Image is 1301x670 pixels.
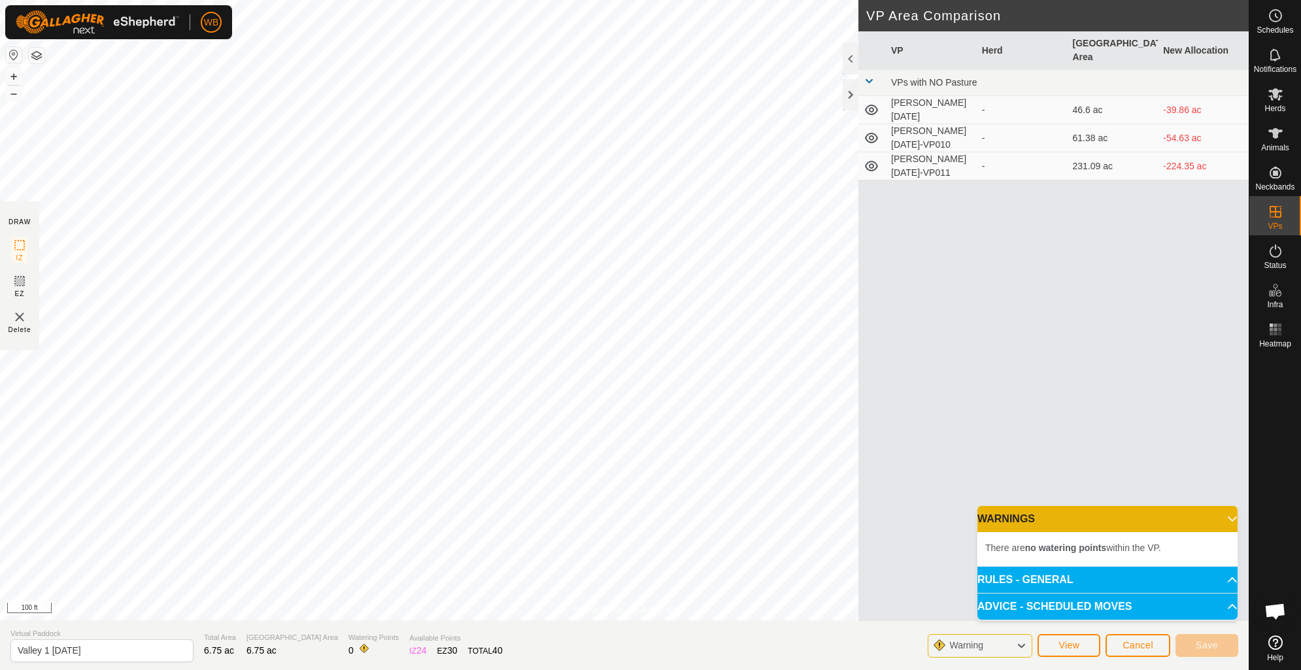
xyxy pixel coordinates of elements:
[891,77,977,88] span: VPs with NO Pasture
[8,325,31,335] span: Delete
[1038,634,1100,657] button: View
[886,96,977,124] td: [PERSON_NAME] [DATE]
[492,645,503,656] span: 40
[204,632,236,643] span: Total Area
[409,644,426,658] div: IZ
[1264,261,1286,269] span: Status
[866,8,1249,24] h2: VP Area Comparison
[1106,634,1170,657] button: Cancel
[1259,340,1291,348] span: Heatmap
[1158,124,1249,152] td: -54.63 ac
[16,10,179,34] img: Gallagher Logo
[637,603,676,615] a: Contact Us
[348,645,354,656] span: 0
[977,594,1238,620] p-accordion-header: ADVICE - SCHEDULED MOVES
[1068,152,1158,180] td: 231.09 ac
[6,47,22,63] button: Reset Map
[886,124,977,152] td: [PERSON_NAME] [DATE]-VP010
[348,632,399,643] span: Watering Points
[1249,630,1301,667] a: Help
[15,289,25,299] span: EZ
[886,31,977,70] th: VP
[1268,222,1282,230] span: VPs
[1196,640,1218,650] span: Save
[1256,592,1295,631] div: Open chat
[409,633,502,644] span: Available Points
[468,644,503,658] div: TOTAL
[1025,543,1106,553] b: no watering points
[204,645,234,656] span: 6.75 ac
[977,31,1068,70] th: Herd
[886,152,977,180] td: [PERSON_NAME] [DATE]-VP011
[982,103,1062,117] div: -
[977,514,1035,524] span: WARNINGS
[573,603,622,615] a: Privacy Policy
[6,69,22,84] button: +
[1257,26,1293,34] span: Schedules
[447,645,458,656] span: 30
[1158,31,1249,70] th: New Allocation
[1254,65,1296,73] span: Notifications
[982,131,1062,145] div: -
[977,567,1238,593] p-accordion-header: RULES - GENERAL
[1158,96,1249,124] td: -39.86 ac
[246,645,277,656] span: 6.75 ac
[949,640,983,650] span: Warning
[416,645,427,656] span: 24
[977,575,1073,585] span: RULES - GENERAL
[982,159,1062,173] div: -
[1267,654,1283,662] span: Help
[977,532,1238,566] p-accordion-content: WARNINGS
[8,217,31,227] div: DRAW
[1267,301,1283,309] span: Infra
[1175,634,1238,657] button: Save
[246,632,338,643] span: [GEOGRAPHIC_DATA] Area
[1068,31,1158,70] th: [GEOGRAPHIC_DATA] Area
[16,253,24,263] span: IZ
[437,644,458,658] div: EZ
[1058,640,1079,650] span: View
[1068,96,1158,124] td: 46.6 ac
[977,601,1132,612] span: ADVICE - SCHEDULED MOVES
[1264,105,1285,112] span: Herds
[1261,144,1289,152] span: Animals
[6,86,22,101] button: –
[1255,183,1294,191] span: Neckbands
[977,506,1238,532] p-accordion-header: WARNINGS
[10,628,194,639] span: Virtual Paddock
[1068,124,1158,152] td: 61.38 ac
[204,16,219,29] span: WB
[1158,152,1249,180] td: -224.35 ac
[1123,640,1153,650] span: Cancel
[985,543,1161,553] span: There are within the VP.
[29,48,44,63] button: Map Layers
[12,309,27,325] img: VP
